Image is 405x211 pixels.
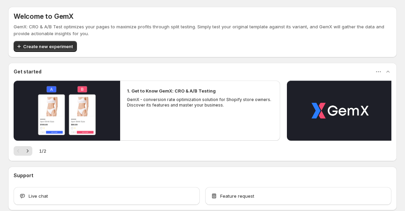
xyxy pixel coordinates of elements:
[14,81,120,141] button: Play video
[14,23,391,37] p: GemX: CRO & A/B Test optimizes your pages to maximize profits through split testing. Simply test ...
[23,146,32,156] button: Next
[14,172,33,179] h3: Support
[220,193,254,199] span: Feature request
[14,146,32,156] nav: Pagination
[23,43,73,50] span: Create new experiment
[127,87,216,94] h2: 1. Get to Know GemX: CRO & A/B Testing
[14,12,74,20] h5: Welcome to GemX
[39,147,46,154] span: 1 / 2
[29,193,48,199] span: Live chat
[14,41,77,52] button: Create new experiment
[14,68,42,75] h3: Get started
[127,97,273,108] p: GemX - conversion rate optimization solution for Shopify store owners. Discover its features and ...
[287,81,393,141] button: Play video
